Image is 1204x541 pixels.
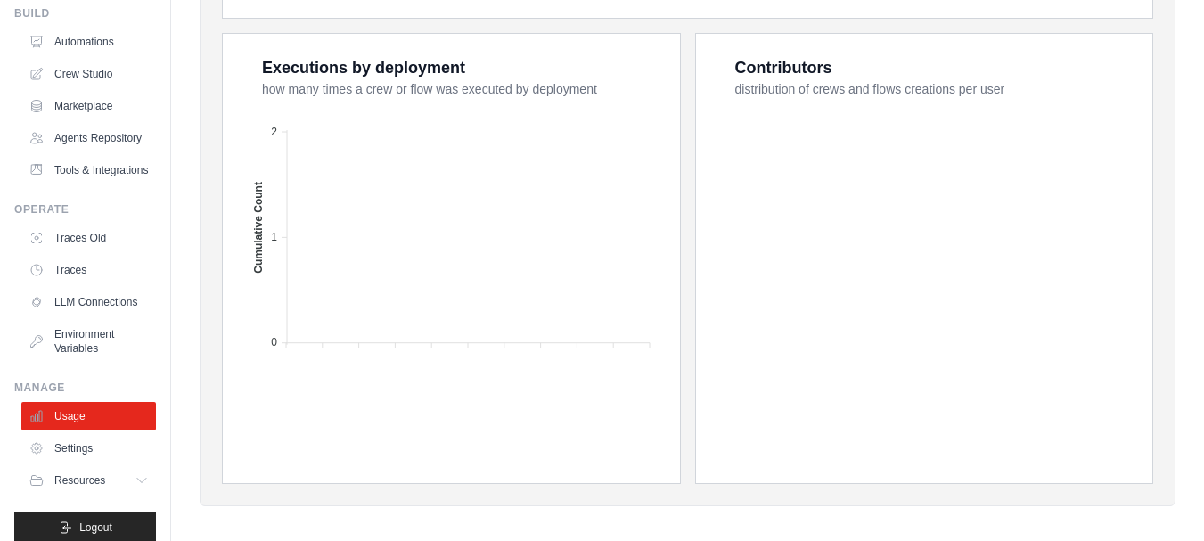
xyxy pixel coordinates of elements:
text: Cumulative Count [252,182,265,274]
div: Operate [14,202,156,217]
dt: how many times a crew or flow was executed by deployment [262,80,659,98]
a: Environment Variables [21,320,156,363]
a: Tools & Integrations [21,156,156,184]
div: Executions by deployment [262,55,465,80]
button: Resources [21,466,156,495]
span: Logout [79,521,112,535]
a: Traces Old [21,224,156,252]
div: Build [14,6,156,20]
dt: distribution of crews and flows creations per user [735,80,1132,98]
a: Settings [21,434,156,463]
tspan: 2 [271,126,277,138]
a: Crew Studio [21,60,156,88]
a: Agents Repository [21,124,156,152]
tspan: 1 [271,231,277,243]
tspan: 0 [271,336,277,348]
a: LLM Connections [21,288,156,316]
a: Marketplace [21,92,156,120]
div: Manage [14,381,156,395]
a: Usage [21,402,156,430]
a: Traces [21,256,156,284]
span: Resources [54,473,105,488]
a: Automations [21,28,156,56]
div: Contributors [735,55,832,80]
